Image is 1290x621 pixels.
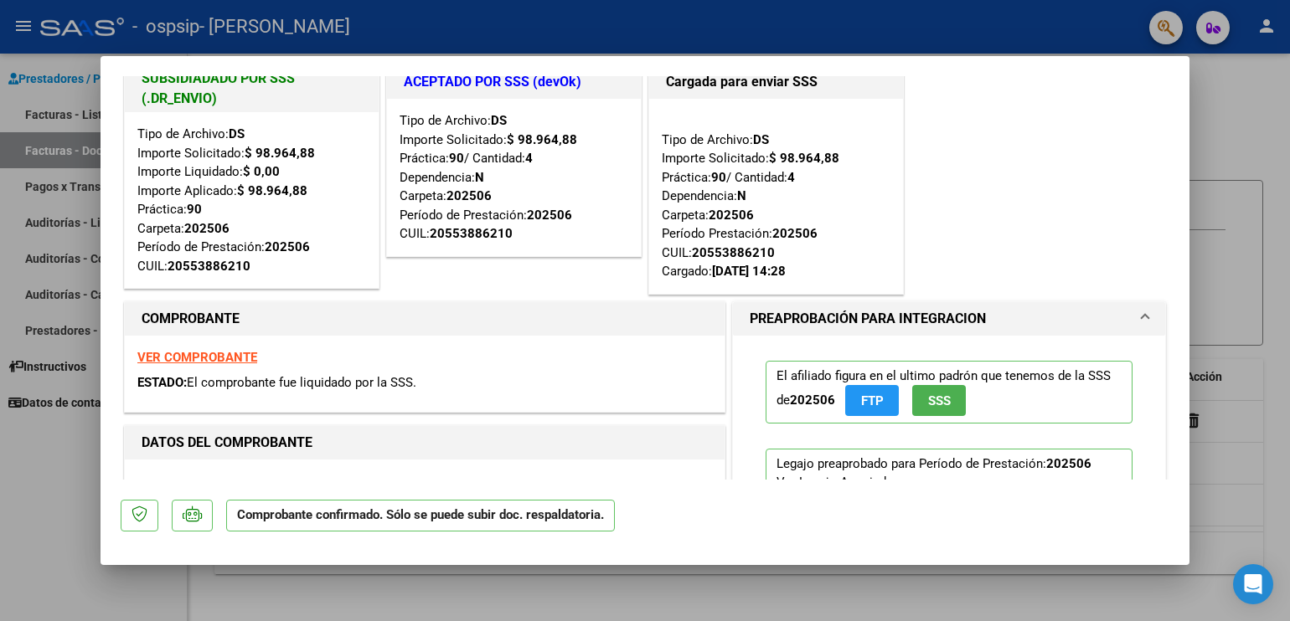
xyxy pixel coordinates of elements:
button: SSS [912,385,966,416]
div: Tipo de Archivo: Importe Solicitado: Práctica: / Cantidad: Dependencia: Carpeta: Período de Prest... [400,111,628,244]
div: 20553886210 [692,244,775,263]
strong: N [475,170,484,185]
strong: 202506 [790,393,835,408]
span: SSS [928,393,951,408]
strong: 90 [711,170,726,185]
strong: DS [753,132,769,147]
strong: DATOS DEL COMPROBANTE [142,434,312,450]
strong: $ 98.964,88 [237,183,307,198]
strong: $ 0,00 [243,164,280,179]
strong: 202506 [772,226,818,241]
h1: SUBSIDIADADO POR SSS (.DR_ENVIO) [142,69,362,109]
strong: COMPROBANTE [142,310,240,326]
strong: 202506 [527,208,572,223]
mat-expansion-panel-header: PREAPROBACIÓN PARA INTEGRACION [733,302,1165,336]
strong: 202506 [709,208,754,223]
strong: 90 [449,151,464,166]
div: Tipo de Archivo: Importe Solicitado: Práctica: / Cantidad: Dependencia: Carpeta: Período Prestaci... [662,111,890,281]
strong: DS [229,126,245,141]
span: El comprobante fue liquidado por la SSS. [187,375,416,390]
strong: 202506 [1046,456,1091,471]
strong: $ 98.964,88 [507,132,577,147]
strong: [DATE] 14:28 [712,264,786,279]
div: Ver Legajo Asociado [777,473,894,491]
div: Tipo de Archivo: Importe Solicitado: Importe Liquidado: Importe Aplicado: Práctica: Carpeta: Perí... [137,125,366,275]
button: FTP [845,385,899,416]
strong: 4 [525,151,533,166]
p: El afiliado figura en el ultimo padrón que tenemos de la SSS de [766,361,1133,423]
strong: N [737,188,746,203]
a: VER COMPROBANTE [137,350,257,365]
div: Open Intercom Messenger [1233,564,1273,604]
strong: DS [491,113,507,128]
p: Comprobante confirmado. Sólo se puede subir doc. respaldatoria. [226,500,615,532]
strong: $ 98.964,88 [245,146,315,161]
strong: 90 [187,202,202,217]
div: 20553886210 [168,257,250,276]
h1: PREAPROBACIÓN PARA INTEGRACION [750,309,986,329]
span: FTP [861,393,884,408]
div: 20553886210 [430,224,513,244]
h1: ACEPTADO POR SSS (devOk) [404,72,624,92]
strong: $ 98.964,88 [769,151,839,166]
strong: 202506 [184,221,230,236]
strong: 4 [787,170,795,185]
strong: 202506 [265,239,310,254]
strong: 202506 [446,188,492,203]
h1: Cargada para enviar SSS [666,72,886,92]
span: ESTADO: [137,375,187,390]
